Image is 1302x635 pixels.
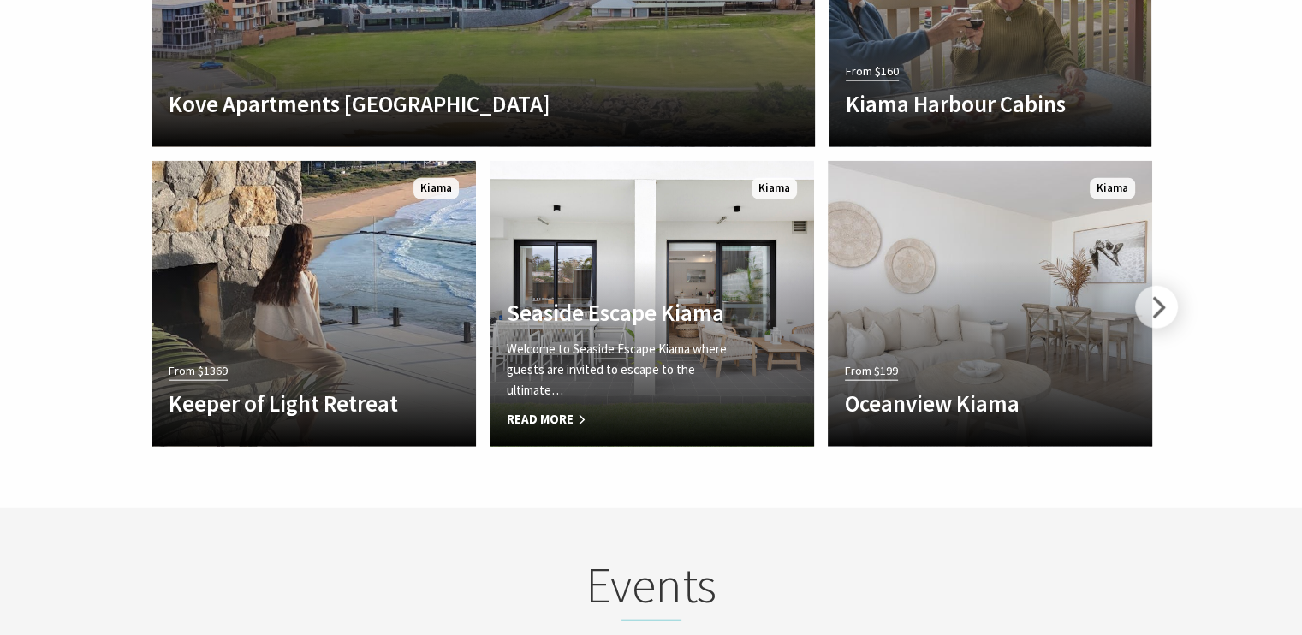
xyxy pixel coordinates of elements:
span: Kiama [413,178,459,199]
span: From $199 [845,361,898,381]
span: From $160 [846,62,899,81]
span: Read More [507,409,748,430]
h4: Kove Apartments [GEOGRAPHIC_DATA] [169,90,699,117]
a: From $199 Oceanview Kiama Kiama [828,161,1152,447]
h4: Kiama Harbour Cabins [846,90,1085,117]
span: Kiama [752,178,797,199]
h4: Keeper of Light Retreat [169,389,410,417]
h2: Events [316,555,987,622]
p: Welcome to Seaside Escape Kiama where guests are invited to escape to the ultimate… [507,339,748,401]
h4: Seaside Escape Kiama [507,299,748,326]
a: From $1369 Keeper of Light Retreat Kiama [152,161,476,447]
span: From $1369 [169,361,228,381]
a: Another Image Used Seaside Escape Kiama Welcome to Seaside Escape Kiama where guests are invited ... [490,161,814,447]
h4: Oceanview Kiama [845,389,1086,417]
span: Kiama [1090,178,1135,199]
